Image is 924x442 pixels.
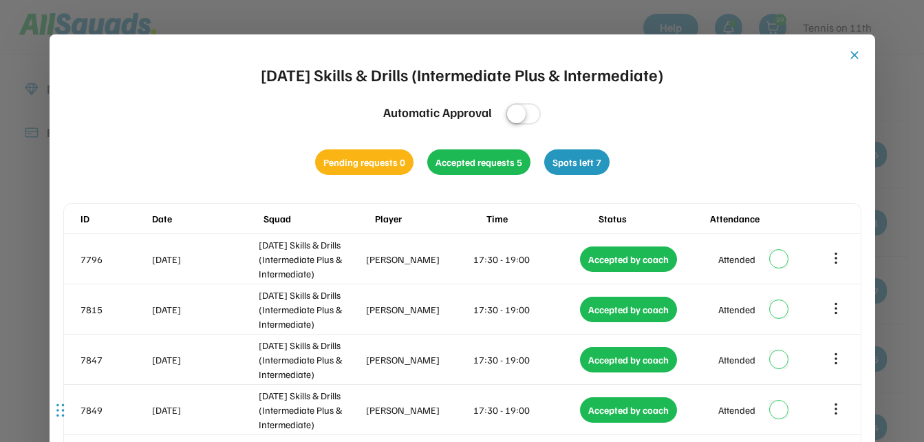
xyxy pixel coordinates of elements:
div: Spots left 7 [544,149,610,175]
div: Player [375,211,484,226]
div: 7847 [80,352,149,367]
div: Attended [718,252,755,266]
div: 7849 [80,403,149,417]
div: [PERSON_NAME] [366,352,471,367]
div: [DATE] Skills & Drills (Intermediate Plus & Intermediate) [259,288,363,331]
div: Accepted by coach [580,246,677,272]
div: [DATE] Skills & Drills (Intermediate Plus & Intermediate) [259,388,363,432]
div: 17:30 - 19:00 [473,403,578,417]
div: Pending requests 0 [315,149,413,175]
div: Attendance [710,211,819,226]
div: [DATE] Skills & Drills (Intermediate Plus & Intermediate) [261,62,663,87]
div: [DATE] [152,302,257,317]
div: [DATE] [152,252,257,266]
div: Accepted by coach [580,297,677,322]
div: Status [599,211,707,226]
div: [PERSON_NAME] [366,302,471,317]
div: [PERSON_NAME] [366,252,471,266]
div: Time [486,211,595,226]
div: Accepted requests 5 [427,149,530,175]
div: [PERSON_NAME] [366,403,471,417]
div: [DATE] [152,403,257,417]
div: Attended [718,403,755,417]
div: Automatic Approval [383,103,492,122]
div: 7815 [80,302,149,317]
button: close [848,48,861,62]
div: Attended [718,352,755,367]
div: Squad [264,211,372,226]
div: Date [152,211,261,226]
div: Attended [718,302,755,317]
div: 17:30 - 19:00 [473,352,578,367]
div: [DATE] Skills & Drills (Intermediate Plus & Intermediate) [259,238,363,281]
div: ID [80,211,149,226]
div: 7796 [80,252,149,266]
div: 17:30 - 19:00 [473,252,578,266]
div: Accepted by coach [580,397,677,423]
div: [DATE] [152,352,257,367]
div: 17:30 - 19:00 [473,302,578,317]
div: Accepted by coach [580,347,677,372]
div: [DATE] Skills & Drills (Intermediate Plus & Intermediate) [259,338,363,381]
